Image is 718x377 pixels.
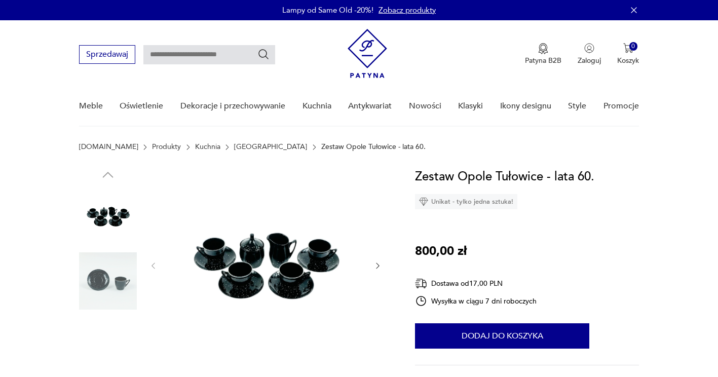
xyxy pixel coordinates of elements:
[623,43,633,53] img: Ikona koszyka
[629,42,638,51] div: 0
[152,143,181,151] a: Produkty
[409,87,441,126] a: Nowości
[79,187,137,245] img: Zdjęcie produktu Zestaw Opole Tułowice - lata 60.
[415,277,427,290] img: Ikona dostawy
[348,29,387,78] img: Patyna - sklep z meblami i dekoracjami vintage
[415,295,537,307] div: Wysyłka w ciągu 7 dni roboczych
[578,56,601,65] p: Zaloguj
[180,87,285,126] a: Dekoracje i przechowywanie
[617,43,639,65] button: 0Koszyk
[348,87,392,126] a: Antykwariat
[79,252,137,310] img: Zdjęcie produktu Zestaw Opole Tułowice - lata 60.
[79,52,135,59] a: Sprzedawaj
[578,43,601,65] button: Zaloguj
[525,56,561,65] p: Patyna B2B
[500,87,551,126] a: Ikony designu
[584,43,594,53] img: Ikonka użytkownika
[525,43,561,65] a: Ikona medaluPatyna B2B
[617,56,639,65] p: Koszyk
[415,277,537,290] div: Dostawa od 17,00 PLN
[415,242,467,261] p: 800,00 zł
[538,43,548,54] img: Ikona medalu
[415,194,517,209] div: Unikat - tylko jedna sztuka!
[79,87,103,126] a: Meble
[303,87,331,126] a: Kuchnia
[257,48,270,60] button: Szukaj
[168,167,363,363] img: Zdjęcie produktu Zestaw Opole Tułowice - lata 60.
[568,87,586,126] a: Style
[79,143,138,151] a: [DOMAIN_NAME]
[282,5,373,15] p: Lampy od Same Old -20%!
[195,143,220,151] a: Kuchnia
[419,197,428,206] img: Ikona diamentu
[120,87,163,126] a: Oświetlenie
[379,5,436,15] a: Zobacz produkty
[234,143,307,151] a: [GEOGRAPHIC_DATA]
[603,87,639,126] a: Promocje
[458,87,483,126] a: Klasyki
[79,45,135,64] button: Sprzedawaj
[79,317,137,374] img: Zdjęcie produktu Zestaw Opole Tułowice - lata 60.
[321,143,426,151] p: Zestaw Opole Tułowice - lata 60.
[525,43,561,65] button: Patyna B2B
[415,167,594,186] h1: Zestaw Opole Tułowice - lata 60.
[415,323,589,349] button: Dodaj do koszyka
